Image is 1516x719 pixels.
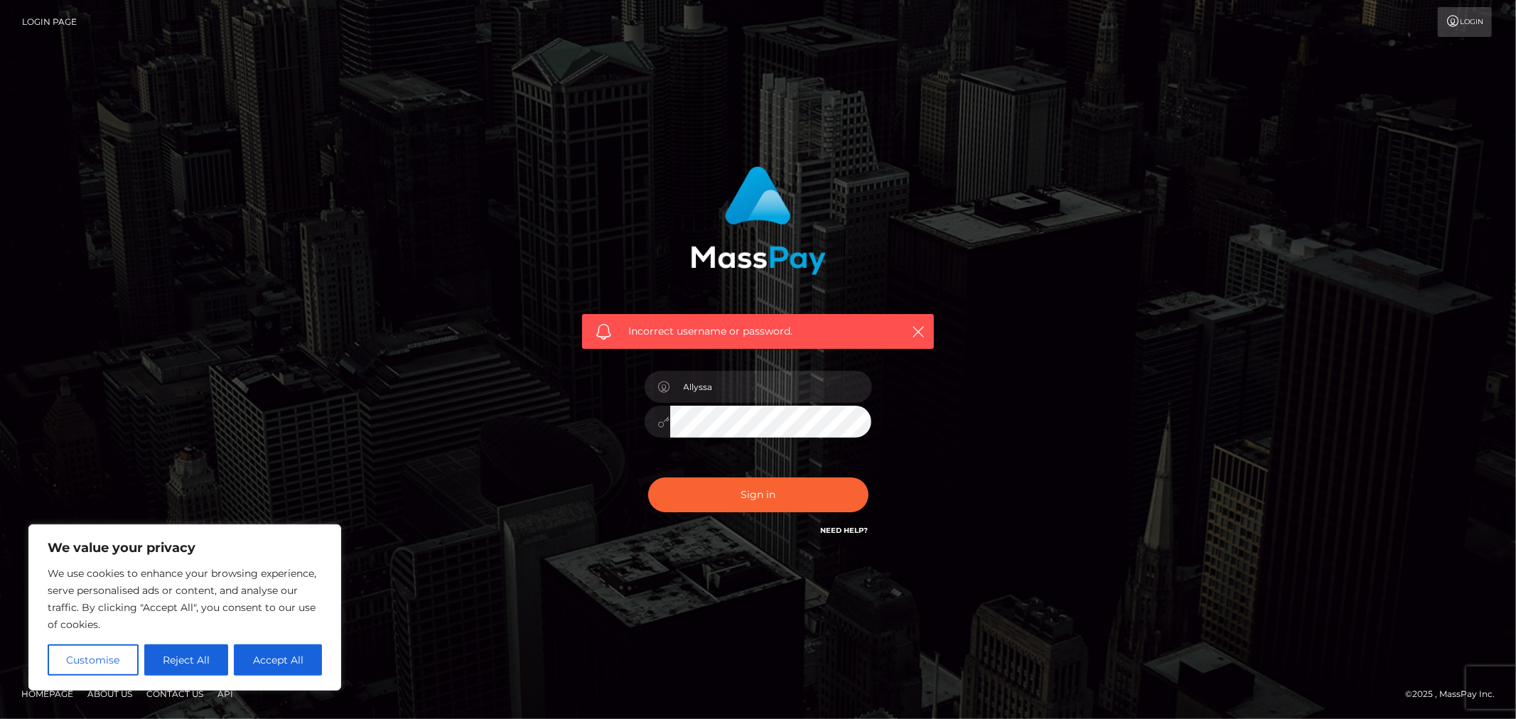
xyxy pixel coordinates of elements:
[821,526,869,535] a: Need Help?
[1438,7,1492,37] a: Login
[28,524,341,691] div: We value your privacy
[691,166,826,275] img: MassPay Login
[16,683,79,705] a: Homepage
[48,539,322,556] p: We value your privacy
[670,371,872,403] input: Username...
[48,565,322,633] p: We use cookies to enhance your browsing experience, serve personalised ads or content, and analys...
[234,644,322,676] button: Accept All
[1405,686,1505,702] div: © 2025 , MassPay Inc.
[141,683,209,705] a: Contact Us
[22,7,77,37] a: Login Page
[648,477,869,512] button: Sign in
[212,683,239,705] a: API
[628,324,888,339] span: Incorrect username or password.
[48,644,139,676] button: Customise
[144,644,229,676] button: Reject All
[82,683,138,705] a: About Us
